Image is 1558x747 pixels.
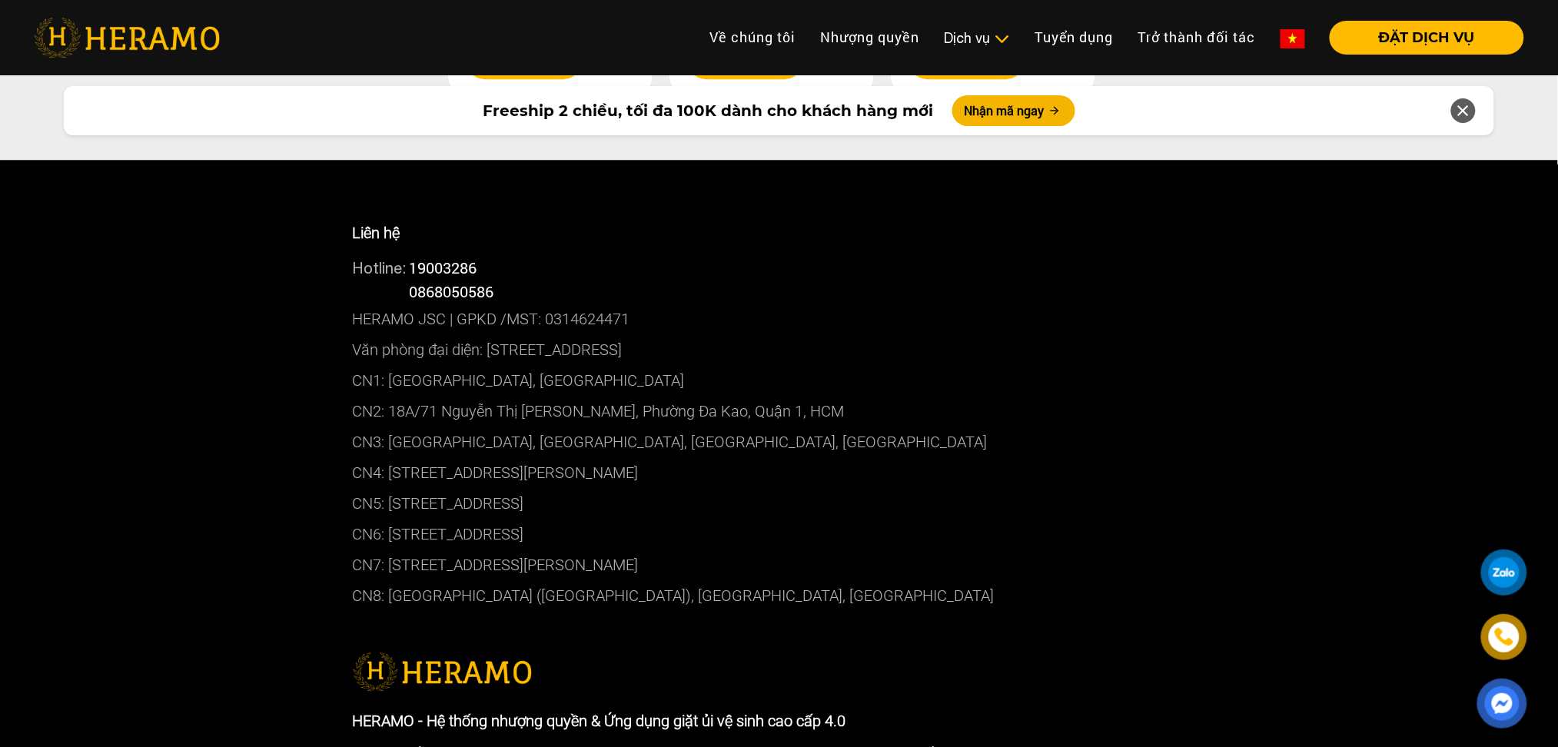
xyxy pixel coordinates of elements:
p: CN6: [STREET_ADDRESS] [353,519,1206,549]
img: subToggleIcon [994,32,1010,47]
a: Tuyển dụng [1022,21,1126,54]
button: Nhận mã ngay [952,95,1075,126]
span: Freeship 2 chiều, tối đa 100K dành cho khách hàng mới [483,99,934,122]
div: Dịch vụ [944,28,1010,48]
p: HERAMO - Hệ thống nhượng quyền & Ứng dụng giặt ủi vệ sinh cao cấp 4.0 [353,709,1206,732]
p: CN3: [GEOGRAPHIC_DATA], [GEOGRAPHIC_DATA], [GEOGRAPHIC_DATA], [GEOGRAPHIC_DATA] [353,427,1206,457]
a: phone-icon [1483,616,1526,659]
a: Về chúng tôi [697,21,808,54]
p: CN5: [STREET_ADDRESS] [353,488,1206,519]
p: HERAMO JSC | GPKD /MST: 0314624471 [353,304,1206,334]
a: 19003286 [410,257,477,277]
p: CN2: 18A/71 Nguyễn Thị [PERSON_NAME], Phường Đa Kao, Quận 1, HCM [353,396,1206,427]
img: logo [353,652,532,691]
img: vn-flag.png [1281,29,1305,48]
p: CN7: [STREET_ADDRESS][PERSON_NAME] [353,549,1206,580]
p: CN1: [GEOGRAPHIC_DATA], [GEOGRAPHIC_DATA] [353,365,1206,396]
img: phone-icon [1493,626,1515,649]
span: 0868050586 [410,281,494,301]
a: ĐẶT DỊCH VỤ [1317,31,1524,45]
p: Liên hệ [353,221,1206,244]
a: Trở thành đối tác [1126,21,1268,54]
p: CN8: [GEOGRAPHIC_DATA] ([GEOGRAPHIC_DATA]), [GEOGRAPHIC_DATA], [GEOGRAPHIC_DATA] [353,580,1206,611]
img: heramo-logo.png [34,18,220,58]
p: CN4: [STREET_ADDRESS][PERSON_NAME] [353,457,1206,488]
p: Văn phòng đại diện: [STREET_ADDRESS] [353,334,1206,365]
a: Nhượng quyền [808,21,932,54]
span: Hotline: [353,259,407,277]
button: ĐẶT DỊCH VỤ [1330,21,1524,55]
